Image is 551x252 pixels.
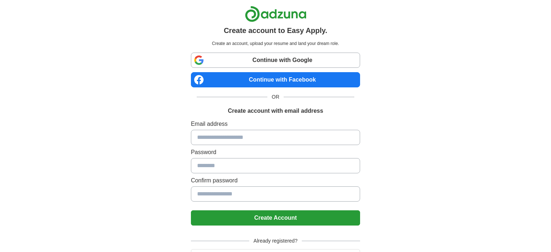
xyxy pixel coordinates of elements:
h1: Create account with email address [228,107,323,115]
span: Already registered? [249,237,302,245]
p: Create an account, upload your resume and land your dream role. [192,40,359,47]
label: Password [191,148,360,157]
h1: Create account to Easy Apply. [224,25,327,36]
span: OR [267,93,284,101]
label: Confirm password [191,176,360,185]
button: Create Account [191,210,360,226]
label: Email address [191,120,360,128]
a: Continue with Facebook [191,72,360,87]
img: Adzuna logo [245,6,306,22]
a: Continue with Google [191,53,360,68]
